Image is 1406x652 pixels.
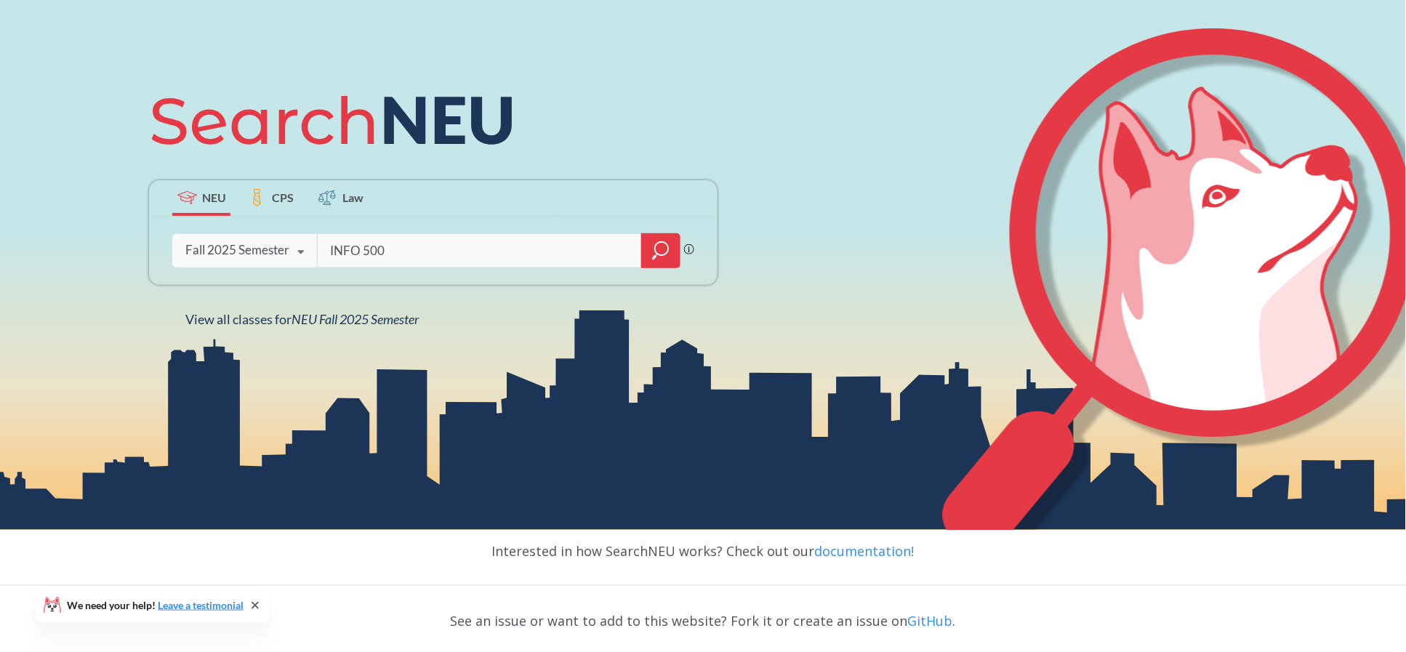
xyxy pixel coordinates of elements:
[342,189,363,206] span: Law
[272,189,294,206] span: CPS
[185,242,289,258] div: Fall 2025 Semester
[815,542,915,560] a: documentation!
[641,233,680,268] div: magnifying glass
[202,189,226,206] span: NEU
[652,241,670,261] svg: magnifying glass
[292,311,419,327] span: NEU Fall 2025 Semester
[185,311,419,327] span: View all classes for
[908,612,953,629] a: GitHub
[329,236,631,266] input: Class, professor, course number, "phrase"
